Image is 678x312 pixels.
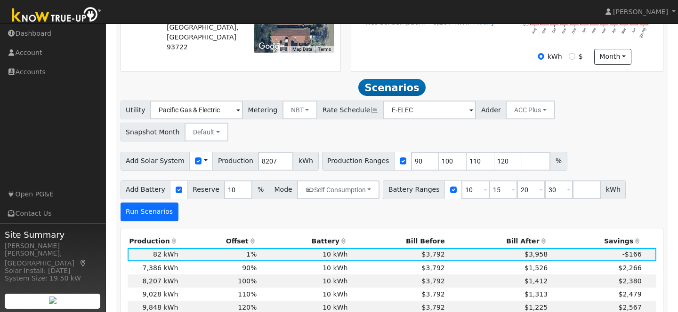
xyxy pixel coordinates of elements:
[5,266,101,276] div: Solar Install: [DATE]
[422,277,445,285] span: $3,792
[150,101,243,119] input: Select a Utility
[422,250,445,258] span: $3,792
[581,28,587,34] text: Jan
[282,101,318,119] button: NBT
[128,261,180,274] td: 7,386 kWh
[242,264,257,272] span: 90%
[358,79,426,96] span: Scenarios
[548,52,562,62] label: kWh
[550,152,567,171] span: %
[618,264,641,272] span: $2,266
[121,152,190,171] span: Add Solar System
[238,304,257,311] span: 120%
[620,2,628,25] rect: onclick=""
[128,248,180,261] td: 82 kWh
[128,274,180,288] td: 8,207 kWh
[604,237,633,245] span: Savings
[618,277,641,285] span: $2,380
[258,274,349,288] td: 10 kWh
[538,53,544,60] input: kWh
[258,248,349,261] td: 10 kWh
[422,304,445,311] span: $3,792
[591,28,597,34] text: Feb
[121,203,178,221] button: Run Scenarios
[618,304,641,311] span: $2,567
[246,250,257,258] span: 1%
[580,6,588,25] rect: onclick=""
[618,290,641,298] span: $2,479
[422,264,445,272] span: $3,792
[613,8,668,16] span: [PERSON_NAME]
[185,123,228,141] button: Default
[525,290,548,298] span: $1,313
[5,241,101,251] div: [PERSON_NAME]
[639,28,647,39] text: [DATE]
[165,21,244,54] td: [GEOGRAPHIC_DATA], [GEOGRAPHIC_DATA] 93722
[269,180,298,199] span: Mode
[569,53,575,60] input: $
[610,10,618,25] rect: onclick=""
[180,235,258,248] th: Offset
[631,28,637,34] text: Jun
[590,9,598,25] rect: onclick=""
[128,288,180,301] td: 9,028 kWh
[560,10,568,25] rect: onclick=""
[622,250,642,258] span: -$166
[506,101,555,119] button: ACC Plus
[297,180,379,199] button: Self Consumption
[383,180,445,199] span: Battery Ranges
[258,288,349,301] td: 10 kWh
[212,152,258,171] span: Production
[121,180,171,199] span: Add Battery
[7,5,106,26] img: Know True-Up
[541,28,547,35] text: Sep
[525,264,548,272] span: $1,526
[422,290,445,298] span: $3,792
[280,46,287,53] button: Keyboard shortcuts
[600,10,608,25] rect: onclick=""
[571,27,577,34] text: Dec
[258,261,349,274] td: 10 kWh
[256,40,287,53] img: Google
[525,250,548,258] span: $3,958
[292,46,312,53] button: Map Data
[258,235,349,248] th: Battery
[612,27,617,34] text: Apr
[473,18,495,26] a: Modify
[579,52,583,62] label: $
[5,249,101,268] div: [PERSON_NAME], [GEOGRAPHIC_DATA]
[525,277,548,285] span: $1,412
[238,290,257,298] span: 110%
[187,180,225,199] span: Reserve
[238,277,257,285] span: 100%
[79,259,88,267] a: Map
[476,101,506,119] span: Adder
[600,180,626,199] span: kWh
[317,101,384,119] span: Rate Schedule
[524,23,525,26] text: 0
[128,235,180,248] th: Production
[293,152,318,171] span: kWh
[551,28,557,34] text: Oct
[242,101,283,119] span: Metering
[601,27,607,34] text: Mar
[49,296,56,304] img: retrieve
[121,101,151,119] span: Utility
[318,47,331,52] a: Terms
[5,228,101,241] span: Site Summary
[570,4,578,25] rect: onclick=""
[531,28,537,35] text: Aug
[621,27,627,35] text: May
[252,180,269,199] span: %
[121,123,186,141] span: Snapshot Month
[561,27,567,34] text: Nov
[256,40,287,53] a: Open this area in Google Maps (opens a new window)
[383,101,476,119] input: Select a Rate Schedule
[594,49,631,65] button: month
[525,304,548,311] span: $1,225
[5,273,101,283] div: System Size: 19.50 kW
[322,152,395,171] span: Production Ranges
[446,235,549,248] th: Bill After
[349,235,446,248] th: Bill Before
